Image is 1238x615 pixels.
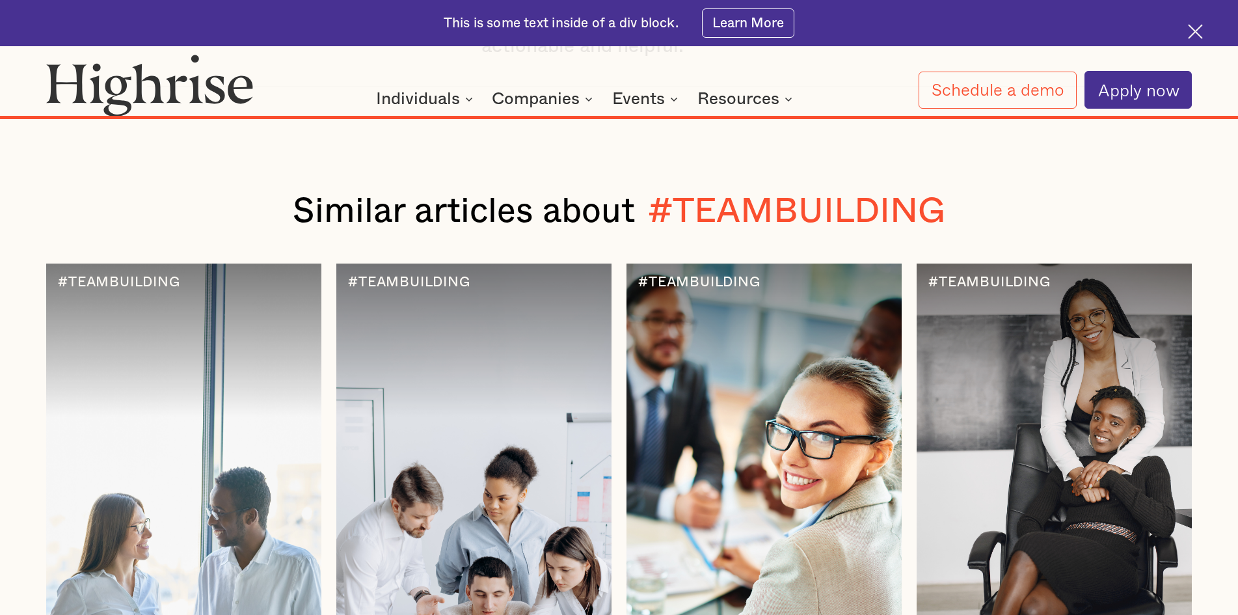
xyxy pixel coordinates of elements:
div: #TEAMBUILDING [638,275,760,290]
a: Learn More [702,8,795,38]
div: Companies [492,91,580,107]
div: Resources [697,91,796,107]
img: Highrise logo [46,54,253,116]
div: Events [612,91,682,107]
div: Events [612,91,665,107]
div: Individuals [376,91,460,107]
div: #TEAMBUILDING [348,275,470,290]
div: This is some text inside of a div block. [444,14,679,33]
div: #TEAMBUILDING [58,275,180,290]
a: Schedule a demo [919,72,1077,109]
img: Cross icon [1188,24,1203,39]
div: #TEAMBUILDING [648,191,945,232]
div: Companies [492,91,597,107]
div: #TEAMBUILDING [928,275,1050,290]
div: Individuals [376,91,477,107]
div: Resources [697,91,779,107]
a: Apply now [1084,71,1191,109]
span: Similar articles about [293,194,635,228]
